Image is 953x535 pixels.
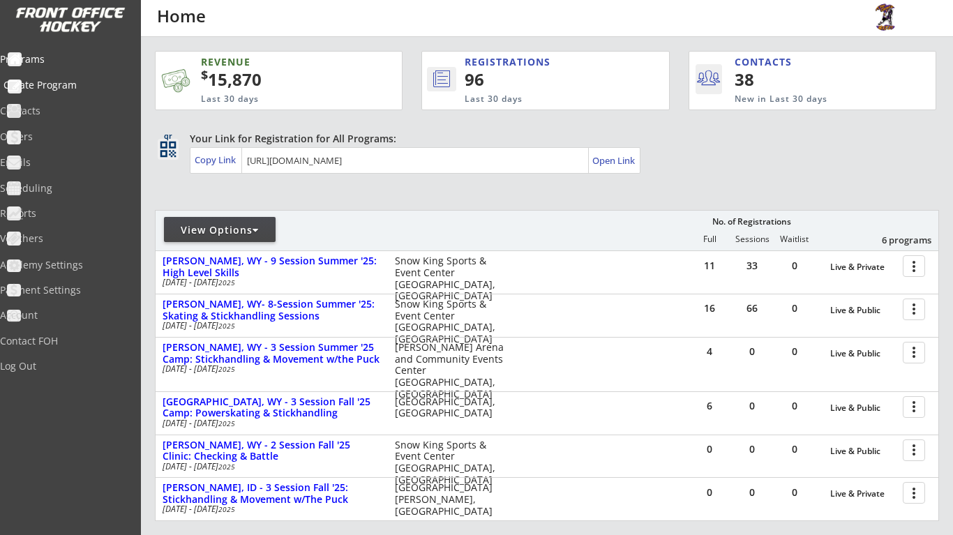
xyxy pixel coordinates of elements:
[689,401,730,411] div: 6
[395,439,504,486] div: Snow King Sports & Event Center [GEOGRAPHIC_DATA], [GEOGRAPHIC_DATA]
[774,401,816,411] div: 0
[163,322,376,330] div: [DATE] - [DATE]
[163,419,376,428] div: [DATE] - [DATE]
[158,139,179,160] button: qr_code
[163,482,380,506] div: [PERSON_NAME], ID - 3 Session Fall '25: Stickhandling & Movement w/The Puck
[830,262,896,272] div: Live & Private
[735,55,798,69] div: CONTACTS
[465,68,622,91] div: 96
[163,342,380,366] div: [PERSON_NAME], WY - 3 Session Summer '25 Camp: Stickhandling & Movement w/the Puck
[163,365,376,373] div: [DATE] - [DATE]
[830,403,896,413] div: Live & Public
[218,419,235,428] em: 2025
[201,55,340,69] div: REVENUE
[164,223,276,237] div: View Options
[592,155,636,167] div: Open Link
[689,488,730,497] div: 0
[859,234,931,246] div: 6 programs
[689,303,730,313] div: 16
[731,303,773,313] div: 66
[218,462,235,472] em: 2025
[903,439,925,461] button: more_vert
[218,321,235,331] em: 2025
[903,342,925,363] button: more_vert
[163,299,380,322] div: [PERSON_NAME], WY- 8-Session Summer '25: Skating & Stickhandling Sessions
[774,488,816,497] div: 0
[163,505,376,513] div: [DATE] - [DATE]
[903,396,925,418] button: more_vert
[731,234,773,244] div: Sessions
[774,444,816,454] div: 0
[689,444,730,454] div: 0
[218,278,235,287] em: 2025
[903,255,925,277] button: more_vert
[903,299,925,320] button: more_vert
[830,489,896,499] div: Live & Private
[689,347,730,356] div: 4
[3,80,129,90] div: Create Program
[218,504,235,514] em: 2025
[163,462,376,471] div: [DATE] - [DATE]
[903,482,925,504] button: more_vert
[731,488,773,497] div: 0
[201,93,340,105] div: Last 30 days
[735,93,871,105] div: New in Last 30 days
[689,234,730,244] div: Full
[773,234,815,244] div: Waitlist
[774,347,816,356] div: 0
[731,444,773,454] div: 0
[163,396,380,420] div: [GEOGRAPHIC_DATA], WY - 3 Session Fall '25 Camp: Powerskating & Stickhandling
[163,439,380,463] div: [PERSON_NAME], WY - 2 Session Fall '25 Clinic: Checking & Battle
[395,299,504,345] div: Snow King Sports & Event Center [GEOGRAPHIC_DATA], [GEOGRAPHIC_DATA]
[830,349,896,359] div: Live & Public
[163,255,380,279] div: [PERSON_NAME], WY - 9 Session Summer '25: High Level Skills
[395,255,504,302] div: Snow King Sports & Event Center [GEOGRAPHIC_DATA], [GEOGRAPHIC_DATA]
[395,342,504,400] div: [PERSON_NAME] Arena and Community Events Center [GEOGRAPHIC_DATA], [GEOGRAPHIC_DATA]
[159,132,176,141] div: qr
[163,278,376,287] div: [DATE] - [DATE]
[731,401,773,411] div: 0
[592,151,636,170] a: Open Link
[395,396,504,420] div: [GEOGRAPHIC_DATA], [GEOGRAPHIC_DATA]
[395,482,504,517] div: [GEOGRAPHIC_DATA] [PERSON_NAME], [GEOGRAPHIC_DATA]
[731,347,773,356] div: 0
[201,66,208,83] sup: $
[195,153,239,166] div: Copy Link
[731,261,773,271] div: 33
[201,68,358,91] div: 15,870
[465,93,611,105] div: Last 30 days
[190,132,896,146] div: Your Link for Registration for All Programs:
[830,446,896,456] div: Live & Public
[830,306,896,315] div: Live & Public
[774,261,816,271] div: 0
[218,364,235,374] em: 2025
[708,217,795,227] div: No. of Registrations
[735,68,820,91] div: 38
[689,261,730,271] div: 11
[465,55,608,69] div: REGISTRATIONS
[774,303,816,313] div: 0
